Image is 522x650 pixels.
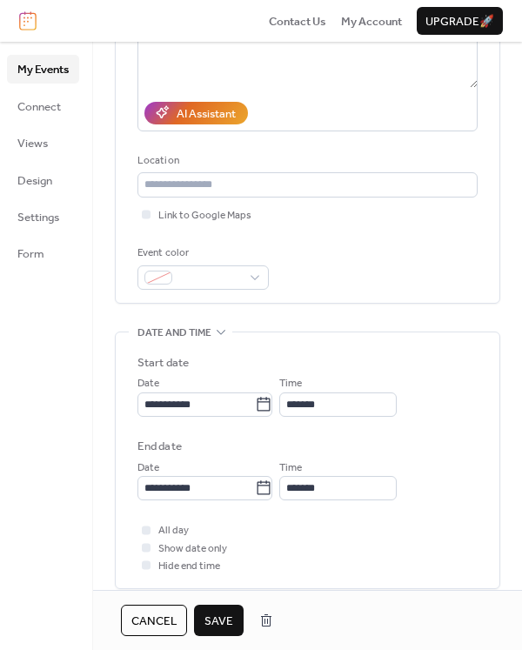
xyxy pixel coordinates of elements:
[204,613,233,630] span: Save
[137,438,182,455] div: End date
[269,12,326,30] a: Contact Us
[7,166,79,194] a: Design
[177,105,236,123] div: AI Assistant
[269,13,326,30] span: Contact Us
[144,102,248,124] button: AI Assistant
[7,55,79,83] a: My Events
[131,613,177,630] span: Cancel
[137,459,159,477] span: Date
[137,375,159,392] span: Date
[17,135,48,152] span: Views
[279,375,302,392] span: Time
[158,522,189,539] span: All day
[158,540,227,558] span: Show date only
[121,605,187,636] button: Cancel
[17,172,52,190] span: Design
[7,239,79,267] a: Form
[17,245,44,263] span: Form
[137,152,474,170] div: Location
[137,354,189,372] div: Start date
[19,11,37,30] img: logo
[341,12,402,30] a: My Account
[158,207,251,224] span: Link to Google Maps
[7,92,79,120] a: Connect
[17,209,59,226] span: Settings
[7,203,79,231] a: Settings
[341,13,402,30] span: My Account
[17,61,69,78] span: My Events
[137,325,211,342] span: Date and time
[137,245,265,262] div: Event color
[425,13,494,30] span: Upgrade 🚀
[279,459,302,477] span: Time
[417,7,503,35] button: Upgrade🚀
[194,605,244,636] button: Save
[17,98,61,116] span: Connect
[158,558,220,575] span: Hide end time
[7,129,79,157] a: Views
